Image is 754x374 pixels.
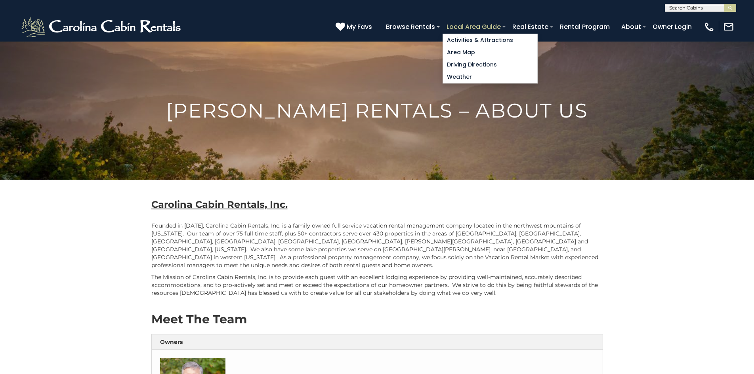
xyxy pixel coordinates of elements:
[151,312,247,327] strong: Meet The Team
[20,15,184,39] img: White-1-2.png
[336,22,374,32] a: My Favs
[151,222,603,269] p: Founded in [DATE], Carolina Cabin Rentals, Inc. is a family owned full service vacation rental ma...
[704,21,715,32] img: phone-regular-white.png
[508,20,552,34] a: Real Estate
[556,20,614,34] a: Rental Program
[443,71,537,83] a: Weather
[443,34,537,46] a: Activities & Attractions
[443,46,537,59] a: Area Map
[723,21,734,32] img: mail-regular-white.png
[649,20,696,34] a: Owner Login
[617,20,645,34] a: About
[151,199,288,210] b: Carolina Cabin Rentals, Inc.
[443,20,505,34] a: Local Area Guide
[382,20,439,34] a: Browse Rentals
[151,273,603,297] p: The Mission of Carolina Cabin Rentals, Inc. is to provide each guest with an excellent lodging ex...
[443,59,537,71] a: Driving Directions
[347,22,372,32] span: My Favs
[160,338,183,346] strong: Owners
